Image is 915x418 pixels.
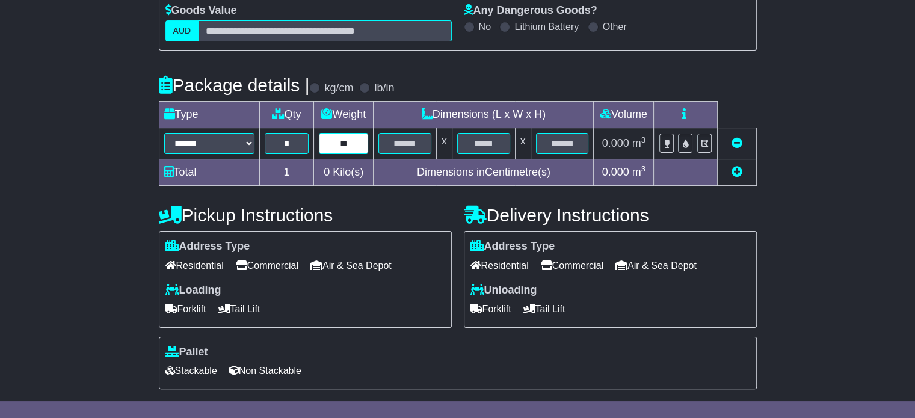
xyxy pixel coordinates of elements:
[165,256,224,275] span: Residential
[165,346,208,359] label: Pallet
[732,137,742,149] a: Remove this item
[159,159,259,186] td: Total
[436,128,452,159] td: x
[165,284,221,297] label: Loading
[594,102,654,128] td: Volume
[310,256,392,275] span: Air & Sea Depot
[470,284,537,297] label: Unloading
[632,166,646,178] span: m
[165,4,237,17] label: Goods Value
[159,102,259,128] td: Type
[615,256,697,275] span: Air & Sea Depot
[470,240,555,253] label: Address Type
[479,21,491,32] label: No
[732,166,742,178] a: Add new item
[464,205,757,225] h4: Delivery Instructions
[374,159,594,186] td: Dimensions in Centimetre(s)
[324,82,353,95] label: kg/cm
[259,159,314,186] td: 1
[515,128,531,159] td: x
[632,137,646,149] span: m
[314,102,374,128] td: Weight
[603,21,627,32] label: Other
[470,300,511,318] span: Forklift
[165,20,199,41] label: AUD
[165,300,206,318] span: Forklift
[159,75,310,95] h4: Package details |
[464,4,597,17] label: Any Dangerous Goods?
[523,300,565,318] span: Tail Lift
[218,300,260,318] span: Tail Lift
[314,159,374,186] td: Kilo(s)
[641,164,646,173] sup: 3
[602,166,629,178] span: 0.000
[324,166,330,178] span: 0
[602,137,629,149] span: 0.000
[641,135,646,144] sup: 3
[159,205,452,225] h4: Pickup Instructions
[470,256,529,275] span: Residential
[236,256,298,275] span: Commercial
[514,21,579,32] label: Lithium Battery
[374,82,394,95] label: lb/in
[374,102,594,128] td: Dimensions (L x W x H)
[259,102,314,128] td: Qty
[229,361,301,380] span: Non Stackable
[541,256,603,275] span: Commercial
[165,361,217,380] span: Stackable
[165,240,250,253] label: Address Type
